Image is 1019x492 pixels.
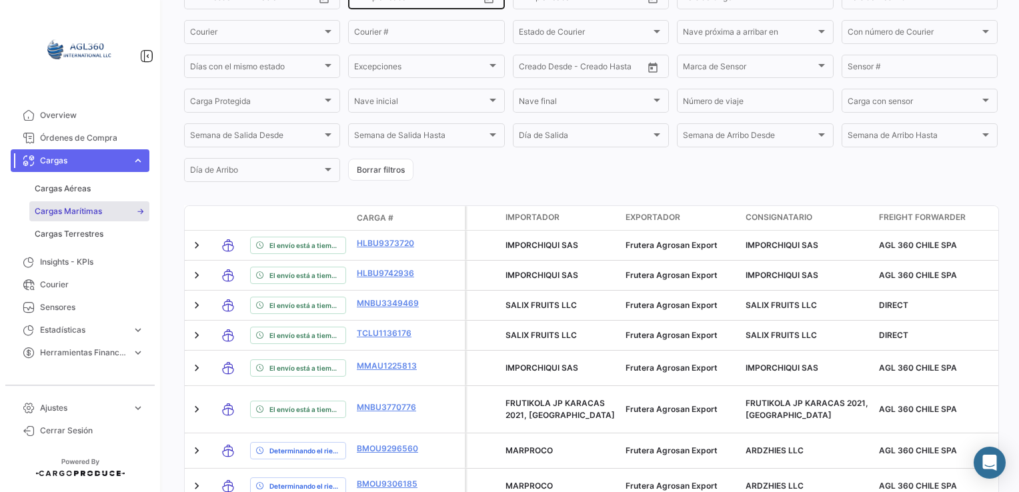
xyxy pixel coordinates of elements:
[40,256,144,268] span: Insights - KPIs
[11,296,149,319] a: Sensores
[132,155,144,167] span: expand_more
[354,133,486,142] span: Semana de Salida Hasta
[582,64,641,73] input: Creado Hasta
[190,269,203,282] a: Expand/Collapse Row
[879,300,908,310] span: DIRECT
[354,99,486,108] span: Nave inicial
[190,99,322,108] span: Carga Protegida
[269,300,340,311] span: El envío está a tiempo.
[626,330,718,340] span: Frutera Agrosan Export
[351,207,431,229] datatable-header-cell: Carga #
[357,267,426,279] a: HLBU9742936
[505,481,553,491] span: MARPROCO
[132,324,144,336] span: expand_more
[40,324,127,336] span: Estadísticas
[746,445,804,455] span: ARDZHIES LLC
[879,404,957,414] span: AGL 360 CHILE SPA
[11,273,149,296] a: Courier
[505,398,615,420] span: FRUTIKOLA JP KARACAS 2021, CA
[40,347,127,359] span: Herramientas Financieras
[740,206,874,230] datatable-header-cell: Consignatario
[357,212,393,224] span: Carga #
[505,211,560,223] span: Importador
[874,206,1007,230] datatable-header-cell: Freight Forwarder
[879,481,957,491] span: AGL 360 CHILE SPA
[357,478,426,490] a: BMOU9306185
[269,445,340,456] span: Determinando el riesgo ...
[879,240,957,250] span: AGL 360 CHILE SPA
[519,133,651,142] span: Día de Salida
[269,330,340,341] span: El envío está a tiempo.
[132,347,144,359] span: expand_more
[683,29,815,39] span: Nave próxima a arribar en
[269,363,340,373] span: El envío está a tiempo.
[746,330,817,340] span: SALIX FRUITS LLC
[40,109,144,121] span: Overview
[190,444,203,457] a: Expand/Collapse Row
[190,329,203,342] a: Expand/Collapse Row
[269,270,340,281] span: El envío está a tiempo.
[190,361,203,375] a: Expand/Collapse Row
[505,240,578,250] span: IMPORCHIQUI SAS
[879,270,957,280] span: AGL 360 CHILE SPA
[40,425,144,437] span: Cerrar Sesión
[643,57,663,77] button: Open calendar
[626,270,718,280] span: Frutera Agrosan Export
[40,155,127,167] span: Cargas
[357,443,426,455] a: BMOU9296560
[505,270,578,280] span: IMPORCHIQUI SAS
[746,300,817,310] span: SALIX FRUITS LLC
[879,445,957,455] span: AGL 360 CHILE SPA
[269,481,340,491] span: Determinando el riesgo ...
[190,403,203,416] a: Expand/Collapse Row
[879,363,957,373] span: AGL 360 CHILE SPA
[626,211,680,223] span: Exportador
[11,251,149,273] a: Insights - KPIs
[245,213,351,223] datatable-header-cell: Estado de Envio
[354,64,486,73] span: Excepciones
[467,206,500,230] datatable-header-cell: Carga Protegida
[626,363,718,373] span: Frutera Agrosan Export
[879,211,966,223] span: Freight Forwarder
[11,104,149,127] a: Overview
[269,404,340,415] span: El envío está a tiempo.
[879,330,908,340] span: DIRECT
[746,270,818,280] span: IMPORCHIQUI SAS
[357,327,426,339] a: TCLU1136176
[269,240,340,251] span: El envío está a tiempo.
[190,64,322,73] span: Días con el mismo estado
[746,211,812,223] span: Consignatario
[132,402,144,414] span: expand_more
[431,213,465,223] datatable-header-cell: Póliza
[505,300,577,310] span: SALIX FRUITS LLC
[35,228,103,240] span: Cargas Terrestres
[683,64,815,73] span: Marca de Sensor
[519,64,572,73] input: Creado Desde
[746,363,818,373] span: IMPORCHIQUI SAS
[190,167,322,177] span: Día de Arribo
[519,29,651,39] span: Estado de Courier
[190,299,203,312] a: Expand/Collapse Row
[848,99,980,108] span: Carga con sensor
[626,404,718,414] span: Frutera Agrosan Export
[190,29,322,39] span: Courier
[40,132,144,144] span: Órdenes de Compra
[626,300,718,310] span: Frutera Agrosan Export
[190,239,203,252] a: Expand/Collapse Row
[40,301,144,313] span: Sensores
[626,445,718,455] span: Frutera Agrosan Export
[357,297,426,309] a: MNBU3349469
[35,183,91,195] span: Cargas Aéreas
[29,179,149,199] a: Cargas Aéreas
[626,240,718,250] span: Frutera Agrosan Export
[211,213,245,223] datatable-header-cell: Modo de Transporte
[746,481,804,491] span: ARDZHIES LLC
[848,133,980,142] span: Semana de Arribo Hasta
[35,205,102,217] span: Cargas Marítimas
[40,279,144,291] span: Courier
[29,201,149,221] a: Cargas Marítimas
[848,29,980,39] span: Con número de Courier
[683,133,815,142] span: Semana de Arribo Desde
[746,240,818,250] span: IMPORCHIQUI SAS
[357,237,426,249] a: HLBU9373720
